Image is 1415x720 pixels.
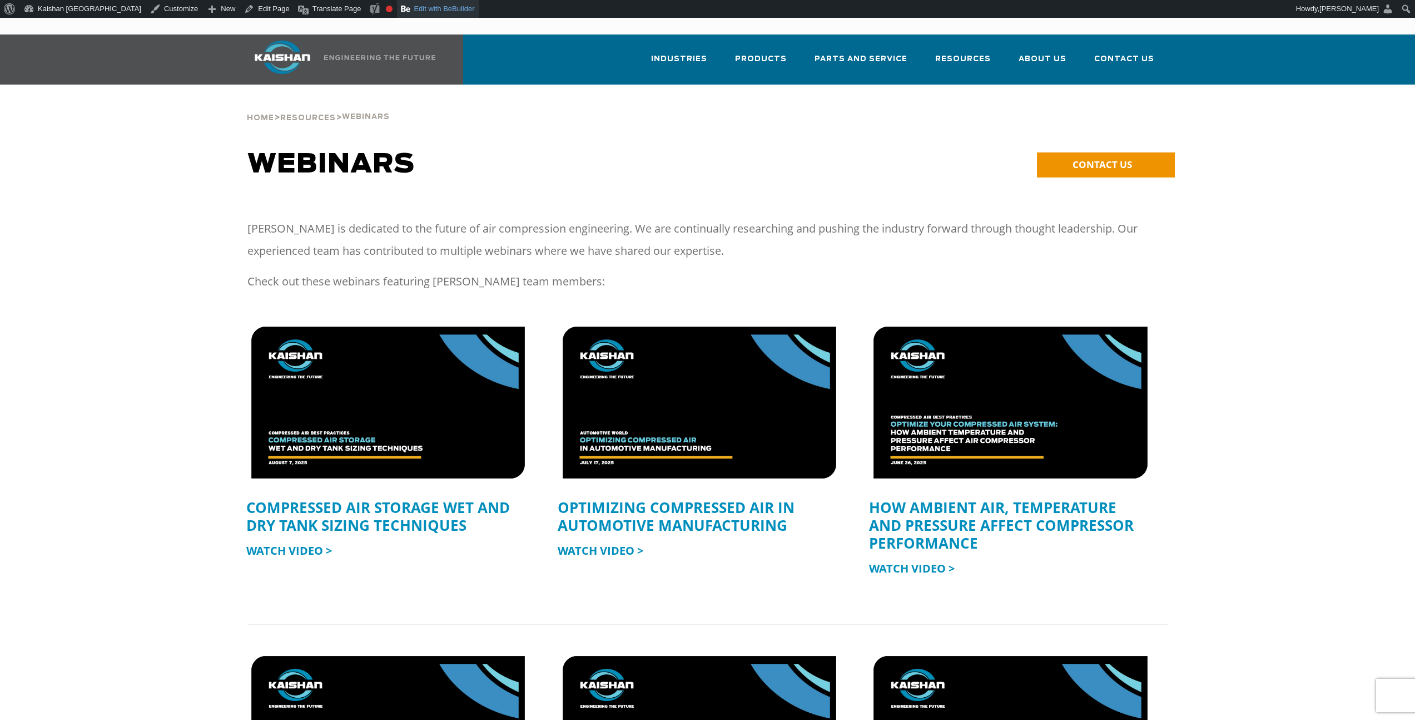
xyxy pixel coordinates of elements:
span: Home [247,115,274,122]
div: > > [247,85,390,127]
a: Watch Video > [246,543,332,558]
img: compressed air automotive [559,323,840,482]
span: CONTACT US [1073,158,1132,171]
a: OPTIMIZING COMPRESSED AIR IN AUTOMOTIVE MANUFACTURING [558,497,795,535]
img: kaishan logo [241,41,324,74]
div: Focus keyphrase not set [386,6,393,12]
a: About Us [1019,45,1066,82]
span: Resources [280,115,336,122]
span: Parts and Service [815,53,907,66]
span: Industries [651,53,707,66]
img: compressed air storage [247,323,529,482]
img: Engineering the future [324,55,435,60]
a: Contact Us [1094,45,1154,82]
a: Watch Video > [869,561,955,576]
a: Resources [935,45,991,82]
a: COMPRESSED AIR STORAGE WET AND DRY TANK SIZING TECHNIQUES [246,497,510,535]
span: Resources [935,53,991,66]
span: Webinars [342,114,390,121]
span: Webinars [247,151,415,178]
a: Watch Video > [558,543,643,558]
a: Products [735,45,787,82]
span: [PERSON_NAME] [1319,4,1379,13]
p: Check out these webinars featuring [PERSON_NAME] team members: [247,270,1168,293]
a: Parts and Service [815,45,907,82]
span: Products [735,53,787,66]
span: About Us [1019,53,1066,66]
a: Resources [280,112,336,122]
a: Industries [651,45,707,82]
a: HOW AMBIENT AIR, TEMPERATURE AND PRESSURE AFFECT COMPRESSOR PERFORMANCE [869,497,1134,553]
a: Home [247,112,274,122]
span: Contact Us [1094,53,1154,66]
a: Kaishan USA [241,34,438,85]
p: [PERSON_NAME] is dedicated to the future of air compression engineering. We are continually resea... [247,218,1168,262]
a: CONTACT US [1037,152,1175,177]
img: Untitled design (39) [870,323,1151,482]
